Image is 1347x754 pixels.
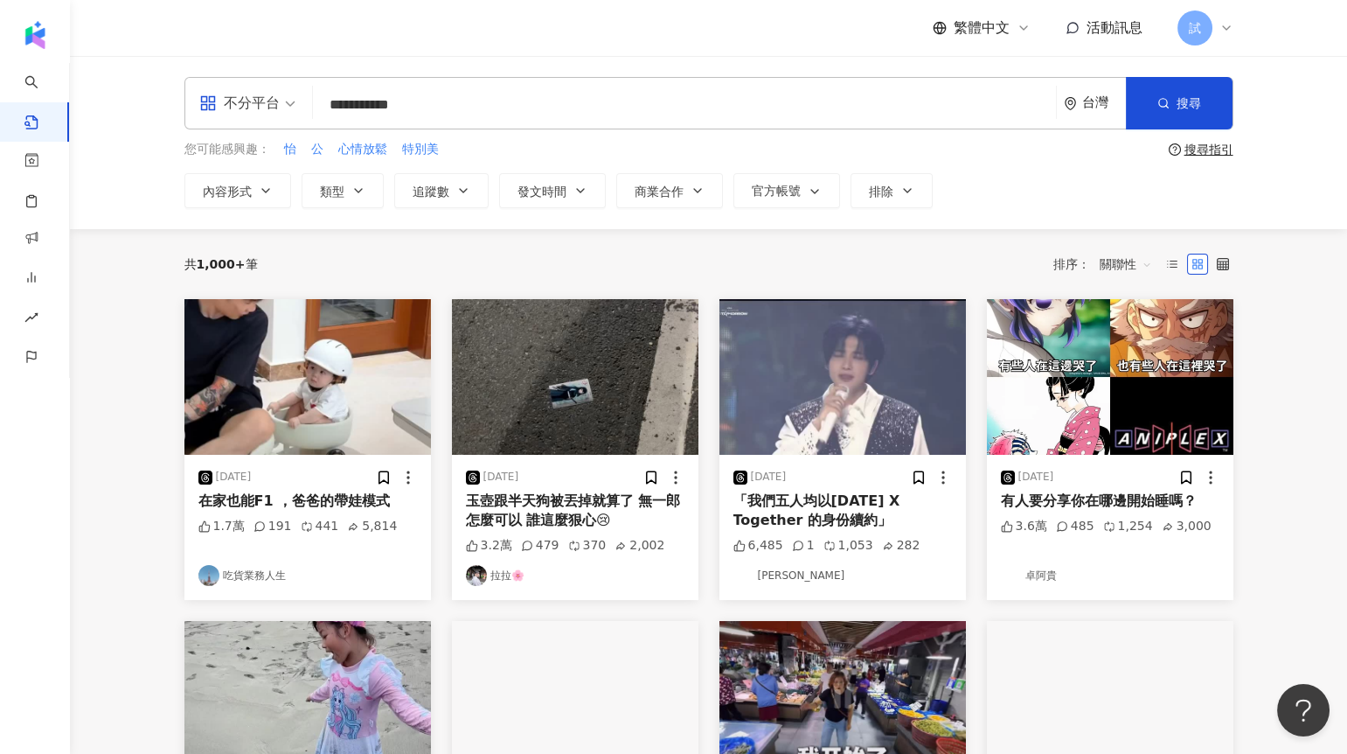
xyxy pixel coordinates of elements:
[1103,518,1153,535] div: 1,254
[253,518,292,535] div: 191
[733,492,952,531] div: 「我們五人均以[DATE] X Together 的身份續約」
[1162,518,1212,535] div: 3,000
[184,173,291,208] button: 內容形式
[401,140,440,159] button: 特別美
[452,299,698,455] img: post-image
[635,185,684,199] span: 商業合作
[1169,143,1181,156] span: question-circle
[198,518,245,535] div: 1.7萬
[719,299,966,455] img: post-image
[733,173,840,208] button: 官方帳號
[499,173,606,208] button: 發文時間
[733,565,952,586] a: KOL Avatar[PERSON_NAME]
[311,141,323,158] span: 公
[1189,18,1201,38] span: 試
[733,565,754,586] img: KOL Avatar
[869,185,893,199] span: 排除
[466,492,684,531] div: 玉壺跟半天狗被丟掉就算了 無一郎怎麼可以 誰這麼狠心😢
[1126,77,1232,129] button: 搜尋
[1064,97,1077,110] span: environment
[402,141,439,158] span: 特別美
[347,518,397,535] div: 5,814
[1087,19,1142,36] span: 活動訊息
[466,565,684,586] a: KOL Avatar拉拉🌸
[24,300,38,339] span: rise
[1001,492,1219,511] div: 有人要分享你在哪邊開始睡嗎？
[413,185,449,199] span: 追蹤數
[954,18,1010,38] span: 繁體中文
[1100,250,1152,278] span: 關聯性
[198,565,417,586] a: KOL Avatar吃貨業務人生
[466,565,487,586] img: KOL Avatar
[337,140,388,159] button: 心情放鬆
[616,173,723,208] button: 商業合作
[197,257,246,271] span: 1,000+
[283,140,297,159] button: 怡
[1082,95,1126,110] div: 台灣
[1053,250,1162,278] div: 排序：
[302,173,384,208] button: 類型
[203,185,252,199] span: 內容形式
[1184,143,1233,157] div: 搜尋指引
[792,537,815,555] div: 1
[320,185,344,199] span: 類型
[1277,684,1330,737] iframe: Help Scout Beacon - Open
[199,89,280,117] div: 不分平台
[338,141,387,158] span: 心情放鬆
[184,299,431,455] img: post-image
[568,537,607,555] div: 370
[301,518,339,535] div: 441
[751,470,787,485] div: [DATE]
[1001,565,1219,586] a: KOL Avatar卓阿貴
[310,140,324,159] button: 公
[752,184,801,198] span: 官方帳號
[184,257,258,271] div: 共 筆
[733,537,783,555] div: 6,485
[614,537,664,555] div: 2,002
[987,299,1233,455] img: post-image
[466,537,512,555] div: 3.2萬
[1018,470,1054,485] div: [DATE]
[517,185,566,199] span: 發文時間
[1001,518,1047,535] div: 3.6萬
[851,173,933,208] button: 排除
[198,565,219,586] img: KOL Avatar
[216,470,252,485] div: [DATE]
[483,470,519,485] div: [DATE]
[184,141,270,158] span: 您可能感興趣：
[21,21,49,49] img: logo icon
[823,537,873,555] div: 1,053
[882,537,920,555] div: 282
[1177,96,1201,110] span: 搜尋
[521,537,559,555] div: 479
[198,492,417,511] div: 在家也能F1 ，爸爸的帶娃模式
[1001,565,1022,586] img: KOL Avatar
[394,173,489,208] button: 追蹤數
[199,94,217,112] span: appstore
[1056,518,1094,535] div: 485
[24,63,59,131] a: search
[284,141,296,158] span: 怡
